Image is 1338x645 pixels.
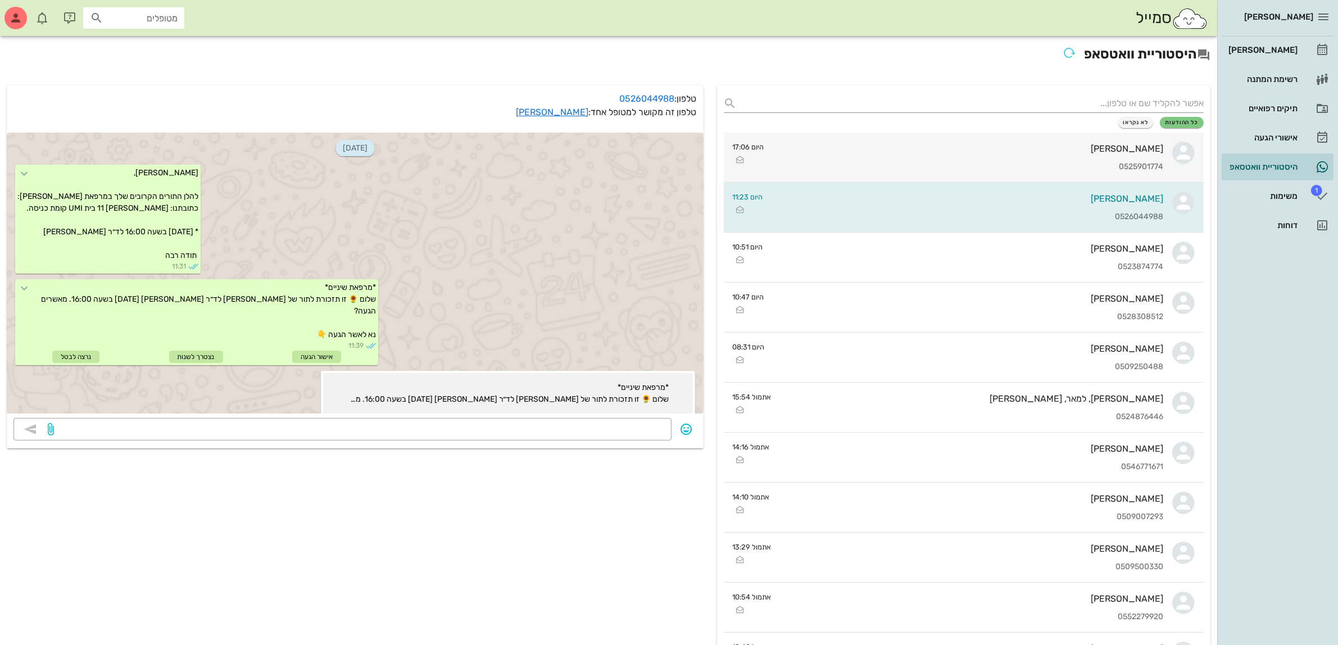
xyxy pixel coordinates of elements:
[733,442,770,452] small: אתמול 14:16
[773,162,1164,172] div: 0525901774
[1222,153,1334,180] a: היסטוריית וואטסאפ
[772,243,1164,254] div: [PERSON_NAME]
[779,462,1164,472] div: 0546771671
[1226,162,1298,171] div: היסטוריית וואטסאפ
[1123,119,1149,126] span: לא נקראו
[169,351,223,363] div: נצטרך לשנות
[773,312,1164,322] div: 0528308512
[772,262,1164,272] div: 0523874774
[1172,7,1208,30] img: SmileCloud logo
[13,92,697,106] p: טלפון:
[1222,212,1334,239] a: דוחות
[773,143,1164,154] div: [PERSON_NAME]
[172,261,186,271] span: 11:31
[772,193,1164,204] div: [PERSON_NAME]
[33,9,40,16] span: תג
[52,351,99,363] div: נרצה לבטל
[1226,46,1298,54] div: [PERSON_NAME]
[1136,6,1208,30] div: סמייל
[774,362,1164,372] div: 0509250488
[733,492,770,502] small: אתמול 14:10
[348,340,364,351] span: 11:39
[774,343,1164,354] div: [PERSON_NAME]
[292,351,341,363] div: אישור הגעה
[1118,117,1154,128] button: לא נקראו
[733,542,772,552] small: אתמול 13:29
[13,106,697,119] p: טלפון זה מקושר למטופל אחד:
[1311,185,1322,196] span: תג
[781,412,1164,422] div: 0524876446
[733,242,763,252] small: היום 10:51
[781,593,1164,604] div: [PERSON_NAME]
[516,107,589,117] a: [PERSON_NAME]
[346,381,669,416] span: *מרפאת שיניים* שלום 🌻 זו תזכורת לתור של [PERSON_NAME] לד״ר [PERSON_NAME] [DATE] בשעה 16:00. מאשרי...
[1222,66,1334,93] a: רשימת המתנה
[733,592,772,602] small: אתמול 10:54
[733,292,764,302] small: היום 10:47
[781,543,1164,554] div: [PERSON_NAME]
[1226,75,1298,84] div: רשימת המתנה
[1226,133,1298,142] div: אישורי הגעה
[772,212,1164,222] div: 0526044988
[1222,37,1334,63] a: [PERSON_NAME]
[781,612,1164,622] div: 0552279920
[779,512,1164,522] div: 0509007293
[779,493,1164,504] div: [PERSON_NAME]
[1222,183,1334,210] a: תגמשימות
[781,393,1164,404] div: [PERSON_NAME], למאר, [PERSON_NAME]
[773,293,1164,304] div: [PERSON_NAME]
[733,342,765,352] small: היום 08:31
[1226,192,1298,201] div: משימות
[742,94,1204,112] input: אפשר להקליד שם או טלפון...
[1160,117,1204,128] button: כל ההודעות
[1165,119,1199,126] span: כל ההודעות
[1222,124,1334,151] a: אישורי הגעה
[1244,12,1313,22] span: [PERSON_NAME]
[733,392,772,402] small: אתמול 15:54
[1226,104,1298,113] div: תיקים רפואיים
[733,142,764,152] small: היום 17:06
[1226,221,1298,230] div: דוחות
[781,562,1164,572] div: 0509500330
[336,140,374,156] span: [DATE]
[733,192,763,202] small: היום 11:23
[7,43,1210,67] h2: היסטוריית וואטסאפ
[779,443,1164,454] div: [PERSON_NAME]
[620,93,675,104] a: 0526044988
[1222,95,1334,122] a: תיקים רפואיים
